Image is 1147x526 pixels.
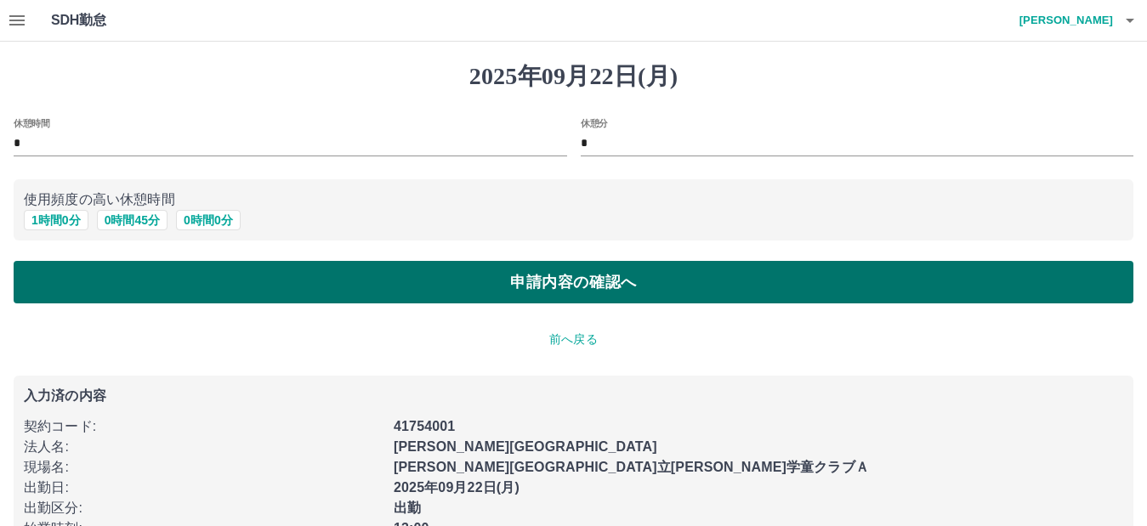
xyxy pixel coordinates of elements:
[394,419,455,433] b: 41754001
[581,116,608,129] label: 休憩分
[24,498,383,518] p: 出勤区分 :
[394,501,421,515] b: 出勤
[24,210,88,230] button: 1時間0分
[24,189,1123,210] p: 使用頻度の高い休憩時間
[24,478,383,498] p: 出勤日 :
[14,62,1133,91] h1: 2025年09月22日(月)
[394,439,657,454] b: [PERSON_NAME][GEOGRAPHIC_DATA]
[14,331,1133,348] p: 前へ戻る
[14,261,1133,303] button: 申請内容の確認へ
[24,389,1123,403] p: 入力済の内容
[176,210,241,230] button: 0時間0分
[97,210,168,230] button: 0時間45分
[24,416,383,437] p: 契約コード :
[394,480,520,495] b: 2025年09月22日(月)
[14,116,49,129] label: 休憩時間
[394,460,869,474] b: [PERSON_NAME][GEOGRAPHIC_DATA]立[PERSON_NAME]学童クラブＡ
[24,457,383,478] p: 現場名 :
[24,437,383,457] p: 法人名 :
